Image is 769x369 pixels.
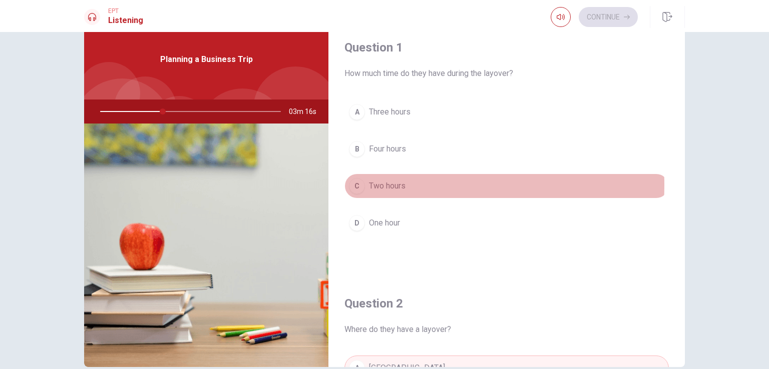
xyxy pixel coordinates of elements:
[369,217,400,229] span: One hour
[344,99,669,124] button: AThree hours
[344,323,669,335] span: Where do they have a layover?
[349,215,365,231] div: D
[349,104,365,120] div: A
[344,136,669,161] button: BFour hours
[369,180,406,192] span: Two hours
[108,14,143,26] h1: Listening
[84,123,328,367] img: Planning a Business Trip
[344,173,669,198] button: CTwo hours
[344,210,669,235] button: DOne hour
[108,7,143,14] span: EPT
[369,143,406,155] span: Four hours
[289,99,324,123] span: 03m 16s
[349,178,365,194] div: C
[369,106,411,118] span: Three hours
[160,53,253,65] span: Planning a Business Trip
[344,39,669,55] h4: Question 1
[344,295,669,311] h4: Question 2
[344,67,669,79] span: How much time do they have during the layover?
[349,141,365,157] div: B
